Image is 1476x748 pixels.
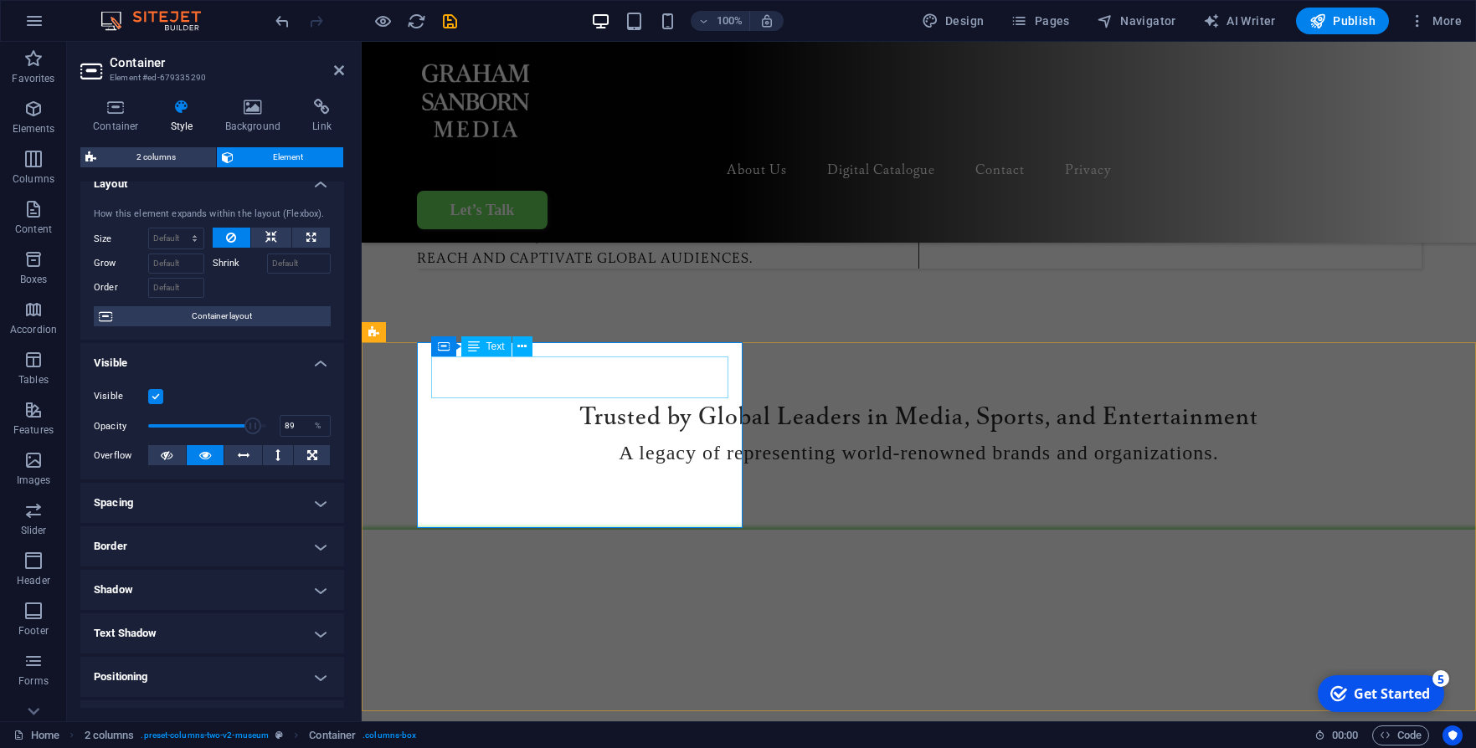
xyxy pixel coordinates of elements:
span: Code [1380,725,1422,745]
h6: 100% [716,11,743,31]
p: Favorites [12,72,54,85]
p: Elements [13,122,55,136]
span: Click to select. Double-click to edit [85,725,135,745]
span: Element [239,147,339,167]
p: Footer [18,624,49,638]
button: reload [406,11,426,31]
button: Click here to leave preview mode and continue editing [373,11,393,31]
p: Forms [18,674,49,688]
div: Design (Ctrl+Alt+Y) [915,8,991,34]
input: Default [148,254,204,274]
h4: Link [300,99,344,134]
label: Visible [94,387,148,407]
i: This element is a customizable preset [275,730,283,740]
input: Default [148,278,204,298]
button: Container layout [94,306,331,326]
button: Pages [1004,8,1076,34]
span: Design [922,13,985,29]
span: 2 columns [101,147,211,167]
span: . columns-box [363,725,416,745]
label: Opacity [94,422,148,431]
button: 2 columns [80,147,216,167]
span: : [1344,729,1346,741]
p: Features [13,423,54,437]
img: Editor Logo [96,11,222,31]
button: Design [915,8,991,34]
h4: Container [80,99,158,134]
a: Click to cancel selection. Double-click to open Pages [13,725,59,745]
h4: Border [80,526,344,566]
button: Navigator [1090,8,1183,34]
div: % [306,416,330,436]
button: Publish [1296,8,1389,34]
h4: Background [213,99,301,134]
p: Images [17,474,51,487]
div: Get Started 5 items remaining, 0% complete [9,7,136,44]
span: Container layout [117,306,326,326]
button: AI Writer [1196,8,1283,34]
h4: Spacing [80,483,344,523]
button: undo [272,11,292,31]
label: Order [94,278,148,298]
p: Accordion [10,323,57,336]
h4: Text Shadow [80,613,344,653]
h4: Transform [80,700,344,740]
h6: Session time [1314,725,1359,745]
p: Header [17,574,50,587]
h4: Visible [80,343,344,373]
label: Shrink [213,254,267,274]
span: Pages [1011,13,1069,29]
h3: Element #ed-679335290 [110,70,311,85]
h4: Shadow [80,570,344,610]
button: Usercentrics [1443,725,1463,745]
p: Columns [13,172,54,186]
p: Boxes [20,273,48,286]
span: More [1409,13,1462,29]
i: On resize automatically adjust zoom level to fit chosen device. [759,13,774,28]
button: Element [217,147,344,167]
span: Publish [1309,13,1376,29]
button: Code [1372,725,1429,745]
input: Default [267,254,332,274]
span: Click to select. Double-click to edit [309,725,356,745]
span: Navigator [1097,13,1176,29]
nav: breadcrumb [85,725,417,745]
h4: Positioning [80,657,344,697]
label: Grow [94,254,148,274]
label: Overflow [94,446,148,466]
span: 00 00 [1332,725,1358,745]
label: Size [94,234,148,243]
i: Undo: Change opacity (Ctrl+Z) [273,12,292,31]
div: Get Started [45,16,121,34]
div: 5 [124,2,141,18]
button: More [1402,8,1468,34]
p: Tables [18,373,49,387]
p: Slider [21,524,47,537]
button: 100% [691,11,750,31]
h2: Container [110,55,344,70]
span: AI Writer [1203,13,1276,29]
h4: Style [158,99,213,134]
div: How this element expands within the layout (Flexbox). [94,207,331,222]
span: Text [486,341,505,351]
p: Content [15,223,52,236]
button: save [440,11,460,31]
span: . preset-columns-two-v2-museum [141,725,269,745]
